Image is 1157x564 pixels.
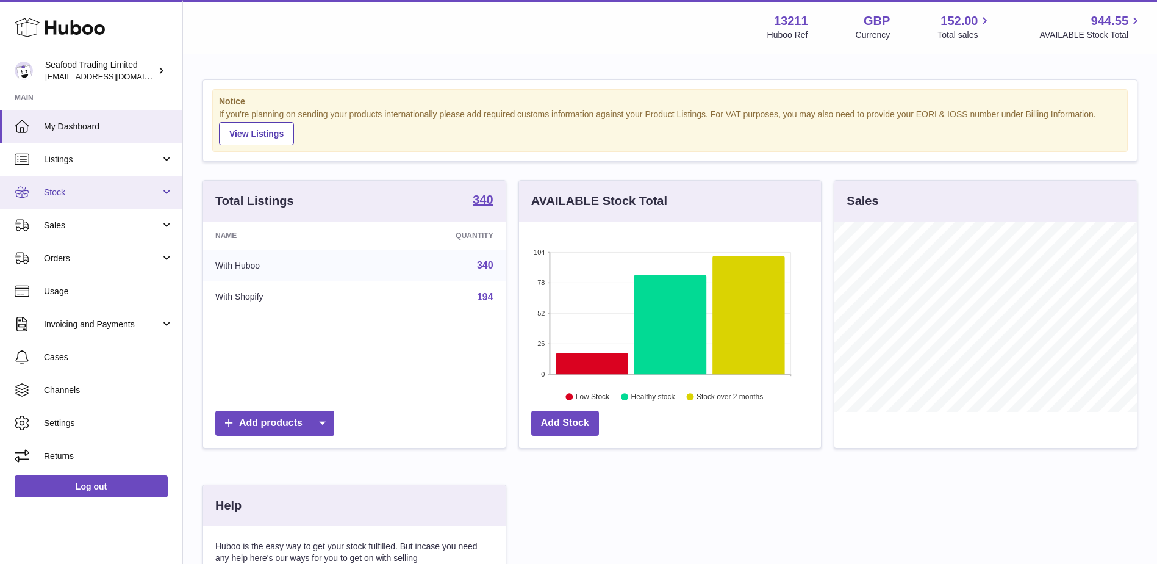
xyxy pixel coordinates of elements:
[44,450,173,462] span: Returns
[576,392,610,401] text: Low Stock
[219,122,294,145] a: View Listings
[203,281,366,313] td: With Shopify
[203,250,366,281] td: With Huboo
[697,392,763,401] text: Stock over 2 months
[856,29,890,41] div: Currency
[1039,29,1142,41] span: AVAILABLE Stock Total
[1039,13,1142,41] a: 944.55 AVAILABLE Stock Total
[44,385,173,396] span: Channels
[767,29,808,41] div: Huboo Ref
[44,253,160,264] span: Orders
[44,154,160,165] span: Listings
[44,286,173,297] span: Usage
[44,418,173,429] span: Settings
[219,109,1121,145] div: If you're planning on sending your products internationally please add required customs informati...
[15,475,168,497] a: Log out
[537,340,545,347] text: 26
[44,319,160,330] span: Invoicing and Payments
[477,292,493,302] a: 194
[44,352,173,363] span: Cases
[631,392,675,401] text: Healthy stock
[937,29,992,41] span: Total sales
[847,193,878,209] h3: Sales
[534,248,545,256] text: 104
[541,371,545,378] text: 0
[215,497,242,514] h3: Help
[44,187,160,198] span: Stock
[215,411,334,436] a: Add products
[937,13,992,41] a: 152.00 Total sales
[1091,13,1128,29] span: 944.55
[45,59,155,82] div: Seafood Trading Limited
[366,222,505,250] th: Quantity
[477,260,493,270] a: 340
[44,220,160,231] span: Sales
[940,13,978,29] span: 152.00
[531,411,599,436] a: Add Stock
[215,193,294,209] h3: Total Listings
[473,193,493,208] a: 340
[45,71,179,81] span: [EMAIL_ADDRESS][DOMAIN_NAME]
[15,62,33,80] img: online@rickstein.com
[44,121,173,132] span: My Dashboard
[203,222,366,250] th: Name
[537,279,545,286] text: 78
[531,193,667,209] h3: AVAILABLE Stock Total
[537,309,545,317] text: 52
[864,13,890,29] strong: GBP
[219,96,1121,107] strong: Notice
[774,13,808,29] strong: 13211
[473,193,493,206] strong: 340
[215,541,493,564] p: Huboo is the easy way to get your stock fulfilled. But incase you need any help here's our ways f...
